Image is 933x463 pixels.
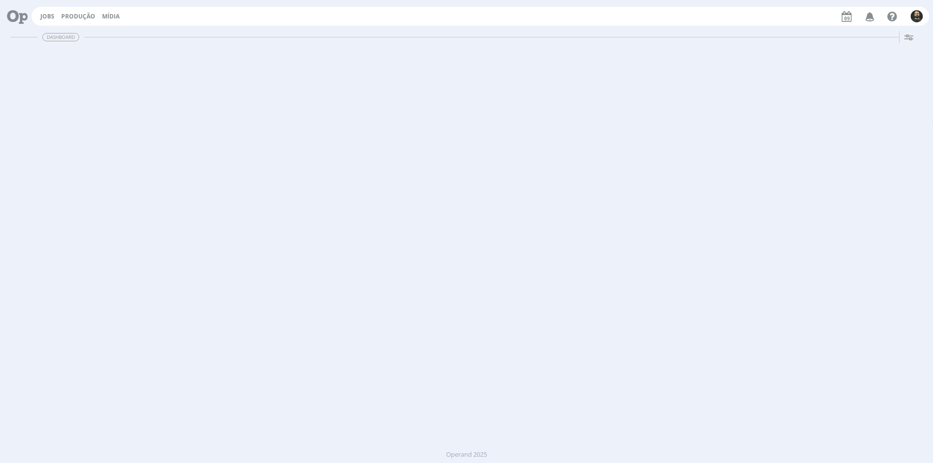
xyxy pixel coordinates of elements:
[910,8,923,25] button: P
[40,12,54,20] a: Jobs
[99,13,122,20] button: Mídia
[42,33,79,41] span: Dashboard
[911,10,923,22] img: P
[37,13,57,20] button: Jobs
[58,13,98,20] button: Produção
[102,12,120,20] a: Mídia
[61,12,95,20] a: Produção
